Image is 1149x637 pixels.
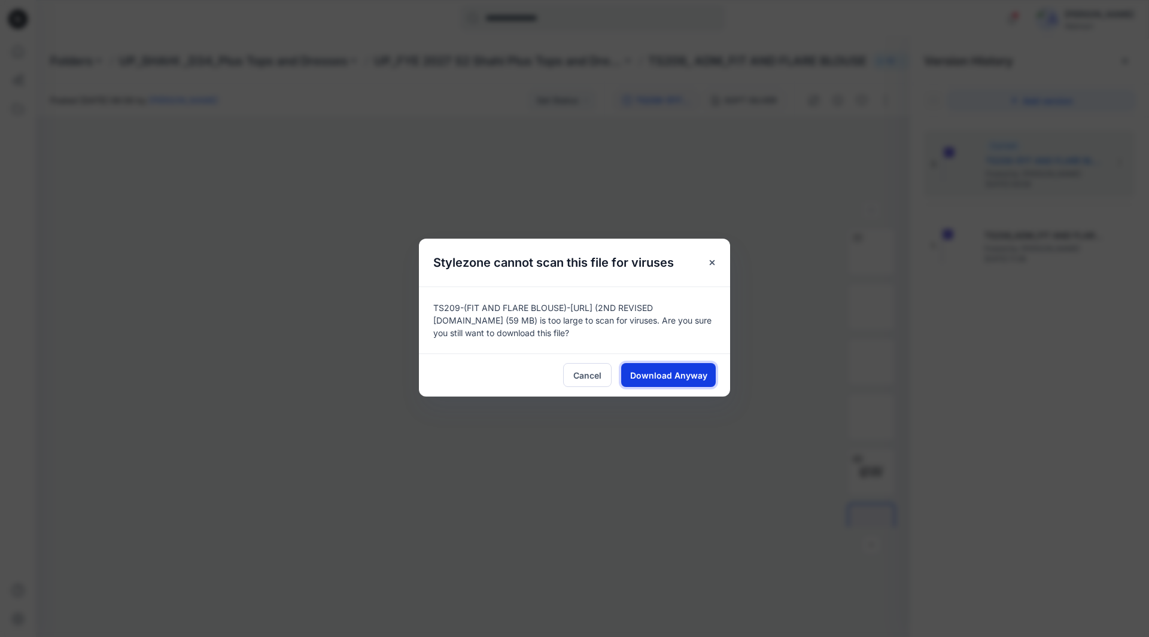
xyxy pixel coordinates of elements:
span: Cancel [573,369,601,382]
button: Download Anyway [621,363,716,387]
button: Cancel [563,363,612,387]
span: Download Anyway [630,369,707,382]
button: Close [701,252,723,273]
h5: Stylezone cannot scan this file for viruses [419,239,688,287]
div: TS209-(FIT AND FLARE BLOUSE)-[URL] (2ND REVISED [DOMAIN_NAME] (59 MB) is too large to scan for vi... [419,287,730,353]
